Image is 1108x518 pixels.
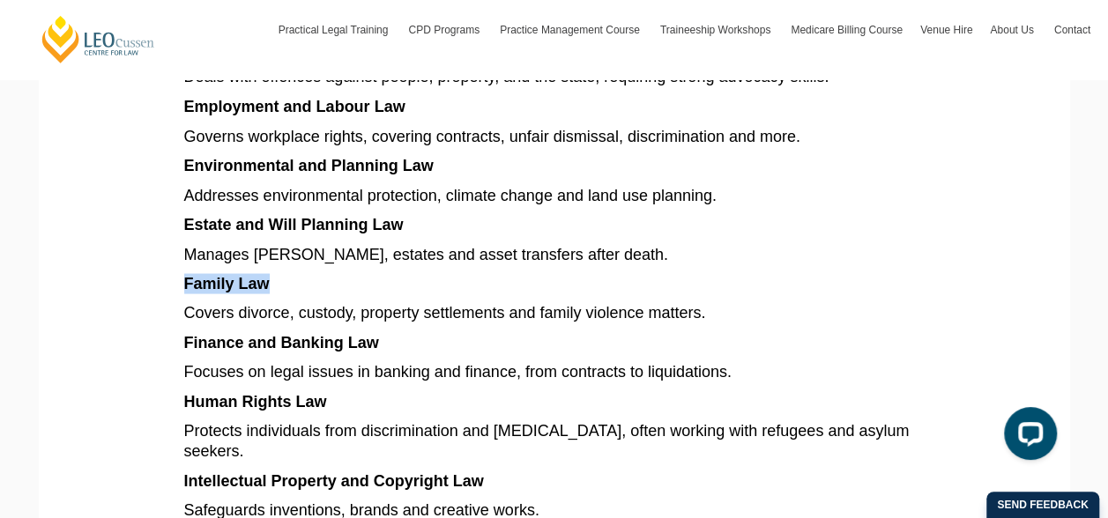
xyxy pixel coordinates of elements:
span: Employment and Labour Law [184,98,405,115]
span: Governs workplace rights, covering contracts, unfair dismissal, discrimination and more. [184,127,800,144]
span: Covers divorce, custody, property settlements and family violence matters. [184,303,706,321]
span: Environmental and Planning Law [184,156,434,174]
span: Finance and Banking Law [184,333,379,351]
a: Practical Legal Training [270,4,400,55]
span: Addresses environmental protection, climate change and land use planning. [184,186,717,203]
a: Traineeship Workshops [651,4,782,55]
a: Medicare Billing Course [782,4,911,55]
span: Focuses on legal issues in banking and finance, from contracts to liquidations. [184,362,732,380]
span: Intellectual Property and Copyright Law [184,471,484,489]
span: Human Rights Law [184,392,327,410]
a: CPD Programs [399,4,491,55]
span: Estate and Will Planning Law [184,215,404,233]
iframe: LiveChat chat widget [990,400,1064,474]
a: [PERSON_NAME] Centre for Law [40,14,157,64]
span: Family Law [184,274,270,292]
a: About Us [981,4,1045,55]
a: Venue Hire [911,4,981,55]
span: Safeguards inventions, brands and creative works. [184,500,539,518]
a: Contact [1045,4,1099,55]
a: Practice Management Course [491,4,651,55]
span: Protects individuals from discrimination and [MEDICAL_DATA], often working with refugees and asyl... [184,421,910,459]
span: Manages [PERSON_NAME], estates and asset transfers after death. [184,245,668,263]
